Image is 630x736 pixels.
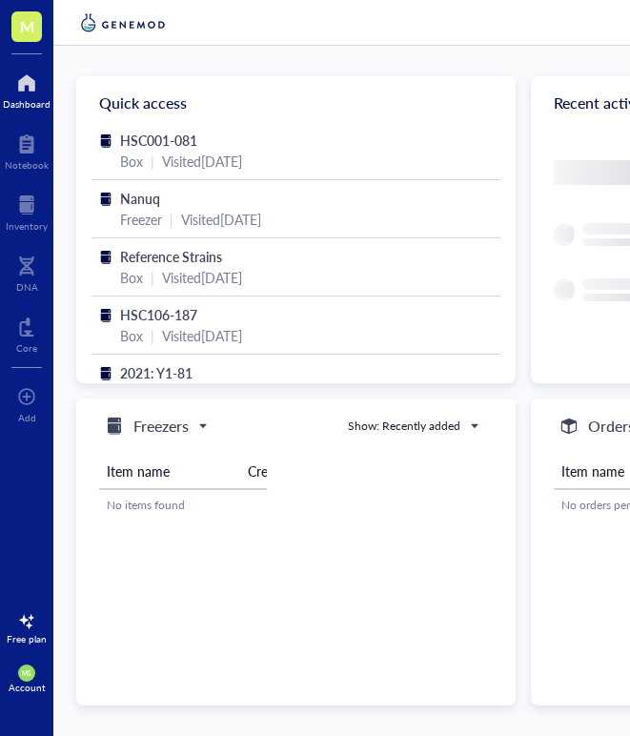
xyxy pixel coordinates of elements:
[151,267,154,288] div: |
[6,220,48,232] div: Inventory
[20,14,34,38] span: M
[18,412,36,423] div: Add
[16,342,37,354] div: Core
[151,151,154,172] div: |
[9,682,46,693] div: Account
[120,151,143,172] div: Box
[162,267,242,288] div: Visited [DATE]
[107,497,469,514] div: No items found
[76,76,516,130] div: Quick access
[120,247,222,266] span: Reference Strains
[181,209,261,230] div: Visited [DATE]
[170,209,173,230] div: |
[120,267,143,288] div: Box
[133,415,189,438] h5: Freezers
[240,454,366,489] th: Created by
[120,305,197,324] span: HSC106-187
[120,209,162,230] div: Freezer
[120,363,193,382] span: 2021: Y1-81
[3,68,51,110] a: Dashboard
[348,418,460,435] div: Show: Recently added
[162,151,242,172] div: Visited [DATE]
[120,325,143,346] div: Box
[22,669,30,677] span: MS
[5,129,49,171] a: Notebook
[162,325,242,346] div: Visited [DATE]
[120,131,197,150] span: HSC001-081
[3,98,51,110] div: Dashboard
[7,633,47,644] div: Free plan
[76,11,170,34] img: genemod-logo
[5,159,49,171] div: Notebook
[99,454,240,489] th: Item name
[16,281,38,293] div: DNA
[120,189,160,208] span: Nanuq
[151,325,154,346] div: |
[6,190,48,232] a: Inventory
[16,251,38,293] a: DNA
[16,312,37,354] a: Core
